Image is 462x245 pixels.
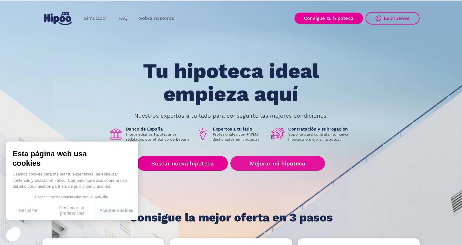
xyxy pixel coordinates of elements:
p: Nuestros expertos a tu lado para conseguirte las mejores condiciones. [134,113,328,118]
p: Soporte para contratar tu nueva hipoteca o mejorar la actual [288,132,353,142]
a: Escríbenos [366,12,420,25]
h1: Banco de España [126,126,191,132]
a: Simulador [78,12,113,25]
a: FAQ [113,12,133,25]
h1: Tu hipoteca ideal empieza aquí [112,60,350,105]
h1: Consigue la mejor oferta en 3 pasos [129,211,333,224]
h1: Contratación y subrogación [288,126,353,132]
div: Escríbenos [384,15,410,21]
a: Mejorar mi hipoteca [230,156,325,171]
h1: Expertos a tu lado [213,126,266,132]
a: home [42,9,73,28]
p: Profesionales con +40M€ gestionados en hipotecas [213,132,266,142]
a: Buscar nueva hipoteca [137,156,228,171]
a: Sobre nosotros [133,12,180,25]
a: Consigue tu hipoteca [294,13,363,24]
p: Intermediarios hipotecarios regulados por el Banco de España [126,132,191,142]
